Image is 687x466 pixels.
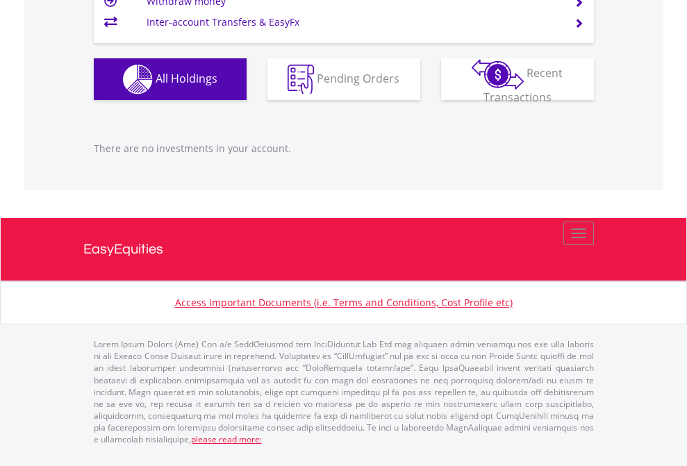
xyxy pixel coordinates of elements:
[83,218,604,281] a: EasyEquities
[156,70,217,85] span: All Holdings
[94,58,247,100] button: All Holdings
[472,59,524,90] img: transactions-zar-wht.png
[288,65,314,94] img: pending_instructions-wht.png
[94,142,594,156] p: There are no investments in your account.
[123,65,153,94] img: holdings-wht.png
[94,338,594,445] p: Lorem Ipsum Dolors (Ame) Con a/e SeddOeiusmod tem InciDiduntut Lab Etd mag aliquaen admin veniamq...
[147,12,557,33] td: Inter-account Transfers & EasyFx
[191,433,262,445] a: please read more:
[267,58,420,100] button: Pending Orders
[175,296,513,309] a: Access Important Documents (i.e. Terms and Conditions, Cost Profile etc)
[317,70,399,85] span: Pending Orders
[441,58,594,100] button: Recent Transactions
